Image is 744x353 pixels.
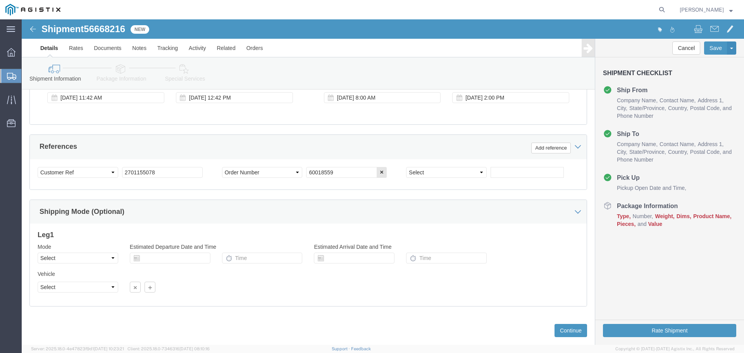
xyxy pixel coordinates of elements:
[351,346,371,351] a: Feedback
[680,5,724,14] span: Ivan Ambriz
[31,346,124,351] span: Server: 2025.18.0-4e47823f9d1
[127,346,210,351] span: Client: 2025.18.0-7346316
[615,346,735,352] span: Copyright © [DATE]-[DATE] Agistix Inc., All Rights Reserved
[22,19,744,345] iframe: FS Legacy Container
[5,4,60,15] img: logo
[94,346,124,351] span: [DATE] 10:23:21
[679,5,733,14] button: [PERSON_NAME]
[332,346,351,351] a: Support
[179,346,210,351] span: [DATE] 08:10:16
